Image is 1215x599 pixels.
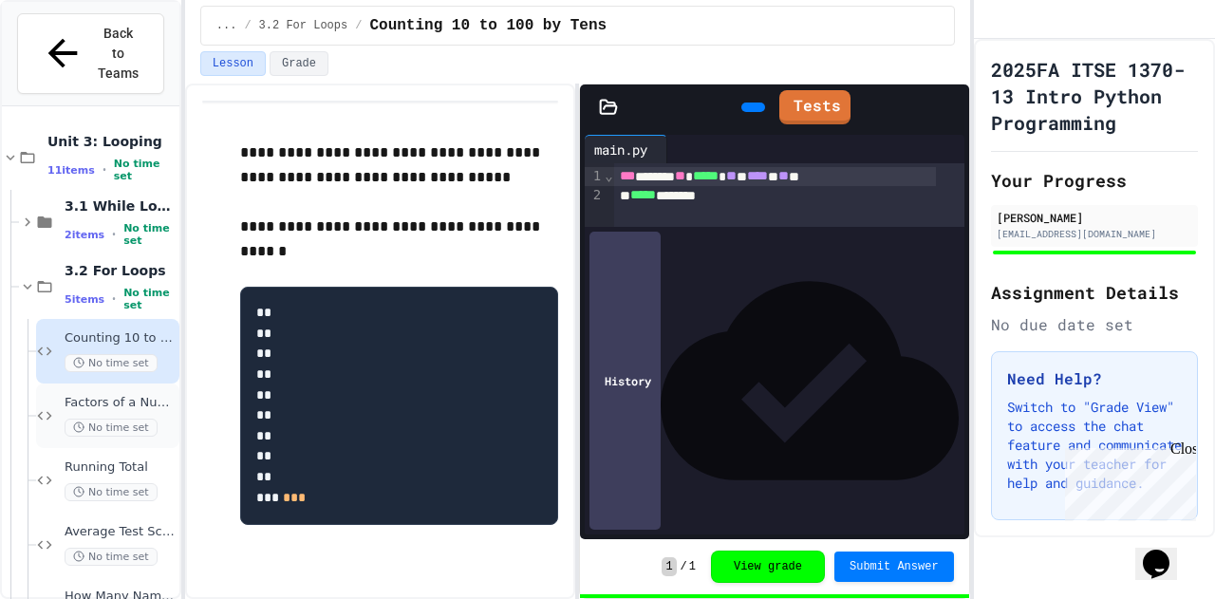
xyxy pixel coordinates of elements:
h1: 2025FA ITSE 1370-13 Intro Python Programming [991,56,1198,136]
span: 1 [662,557,676,576]
div: [PERSON_NAME] [997,209,1192,226]
span: 2 items [65,229,104,241]
span: Counting 10 to 100 by Tens [369,14,607,37]
span: / [681,559,687,574]
iframe: chat widget [1057,440,1196,521]
button: View grade [711,551,825,583]
span: Fold line [604,168,613,183]
div: main.py [585,135,667,163]
span: Submit Answer [850,559,939,574]
p: Switch to "Grade View" to access the chat feature and communicate with your teacher for help and ... [1007,398,1182,493]
div: 1 [585,167,604,186]
span: 3.2 For Loops [259,18,348,33]
span: / [244,18,251,33]
span: No time set [114,158,176,182]
span: Counting 10 to 100 by Tens [65,330,176,346]
a: Tests [779,90,850,124]
span: Factors of a Number [65,395,176,411]
span: 5 items [65,293,104,306]
span: No time set [123,222,176,247]
div: Chat with us now!Close [8,8,131,121]
span: 11 items [47,164,95,177]
div: main.py [585,140,657,159]
span: No time set [65,548,158,566]
h2: Your Progress [991,167,1198,194]
span: No time set [65,354,158,372]
button: Lesson [200,51,266,76]
iframe: chat widget [1135,523,1196,580]
div: History [589,232,661,530]
span: 3.2 For Loops [65,262,176,279]
span: No time set [123,287,176,311]
button: Submit Answer [834,552,954,582]
button: Back to Teams [17,13,164,94]
span: 1 [689,559,696,574]
h2: Assignment Details [991,279,1198,306]
button: Grade [270,51,328,76]
span: • [112,291,116,307]
h3: Need Help? [1007,367,1182,390]
span: Average Test Score [65,524,176,540]
div: 2 [585,186,604,205]
span: ... [216,18,237,33]
span: 3.1 While Loops [65,197,176,215]
div: No due date set [991,313,1198,336]
span: Back to Teams [96,24,140,84]
span: / [355,18,362,33]
div: [EMAIL_ADDRESS][DOMAIN_NAME] [997,227,1192,241]
span: • [103,162,106,178]
span: No time set [65,483,158,501]
span: Unit 3: Looping [47,133,176,150]
span: Running Total [65,459,176,476]
span: • [112,227,116,242]
span: No time set [65,419,158,437]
